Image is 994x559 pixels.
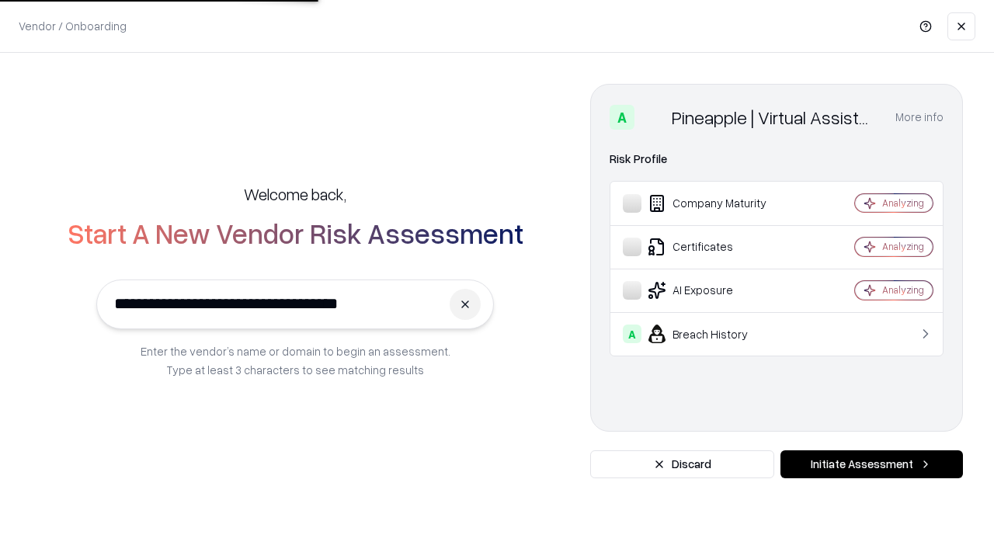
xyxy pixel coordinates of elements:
[610,105,634,130] div: A
[590,450,774,478] button: Discard
[244,183,346,205] h5: Welcome back,
[882,283,924,297] div: Analyzing
[623,194,808,213] div: Company Maturity
[672,105,877,130] div: Pineapple | Virtual Assistant Agency
[623,325,641,343] div: A
[641,105,666,130] img: Pineapple | Virtual Assistant Agency
[141,342,450,379] p: Enter the vendor’s name or domain to begin an assessment. Type at least 3 characters to see match...
[19,18,127,34] p: Vendor / Onboarding
[623,281,808,300] div: AI Exposure
[623,238,808,256] div: Certificates
[780,450,963,478] button: Initiate Assessment
[882,240,924,253] div: Analyzing
[68,217,523,248] h2: Start A New Vendor Risk Assessment
[882,196,924,210] div: Analyzing
[895,103,944,131] button: More info
[610,150,944,168] div: Risk Profile
[623,325,808,343] div: Breach History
